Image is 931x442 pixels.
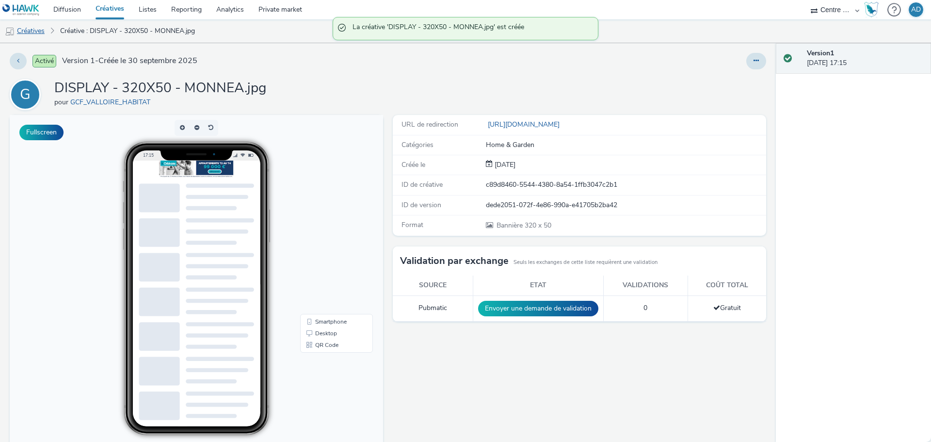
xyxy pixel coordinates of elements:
li: Desktop [292,213,361,224]
span: Desktop [305,215,327,221]
th: Coût total [688,276,766,295]
span: La créative 'DISPLAY - 320X50 - MONNEA.jpg' est créée [353,22,588,35]
button: Envoyer une demande de validation [478,301,598,316]
li: QR Code [292,224,361,236]
th: Source [393,276,473,295]
li: Smartphone [292,201,361,213]
h1: DISPLAY - 320X50 - MONNEA.jpg [54,79,266,98]
span: Activé [32,55,56,67]
small: Seuls les exchanges de cette liste requièrent une validation [514,259,658,266]
a: [URL][DOMAIN_NAME] [486,120,563,129]
span: Gratuit [713,303,741,312]
img: mobile [5,27,15,36]
div: c89d8460-5544-4380-8a54-1ffb3047c2b1 [486,180,765,190]
span: Smartphone [305,204,337,210]
div: Création 30 septembre 2025, 17:15 [493,160,515,170]
strong: Version 1 [807,49,834,58]
th: Etat [473,276,603,295]
a: GCF_VALLOIRE_HABITAT [70,98,154,107]
a: G [10,90,45,99]
span: pour [54,98,70,107]
a: Hawk Academy [864,2,883,17]
td: Pubmatic [393,295,473,321]
span: URL de redirection [401,120,458,129]
span: Format [401,220,423,229]
span: ID de version [401,200,441,210]
h3: Validation par exchange [400,254,509,268]
span: 0 [643,303,647,312]
button: Fullscreen [19,125,64,140]
span: 17:15 [133,37,144,43]
span: Bannière [497,221,525,230]
a: Créative : DISPLAY - 320X50 - MONNEA.jpg [55,19,200,43]
span: Version 1 - Créée le 30 septembre 2025 [62,55,197,66]
th: Validations [603,276,688,295]
img: Hawk Academy [864,2,879,17]
div: Home & Garden [486,140,765,150]
div: AD [911,2,921,17]
span: Catégories [401,140,433,149]
span: Créée le [401,160,425,169]
span: QR Code [305,227,329,233]
span: ID de créative [401,180,443,189]
span: 320 x 50 [496,221,551,230]
div: dede2051-072f-4e86-990a-e41705b2ba42 [486,200,765,210]
img: undefined Logo [2,4,40,16]
div: [DATE] 17:15 [807,49,923,68]
div: G [20,81,31,108]
img: Advertisement preview [132,46,241,63]
span: [DATE] [493,160,515,169]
